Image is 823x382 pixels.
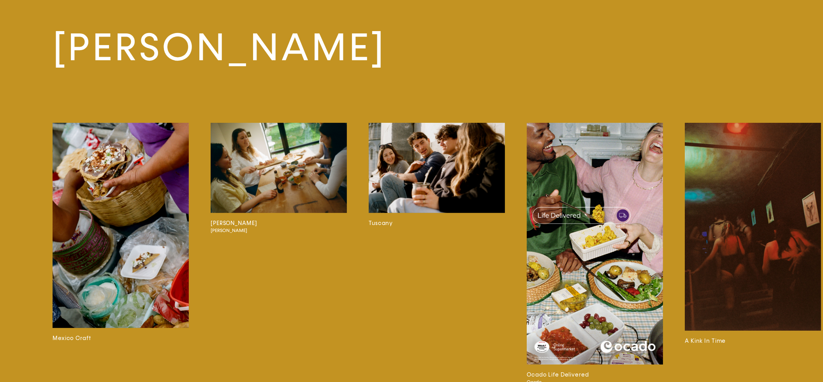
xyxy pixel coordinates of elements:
h3: Ocado Life Delivered [527,371,663,379]
h3: [PERSON_NAME] [211,219,347,228]
span: [PERSON_NAME] [211,228,334,234]
h3: A Kink In Time [685,337,821,345]
a: [PERSON_NAME] [53,23,770,72]
h3: Tuscany [369,219,505,228]
h3: Mexico Craft [53,334,189,343]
